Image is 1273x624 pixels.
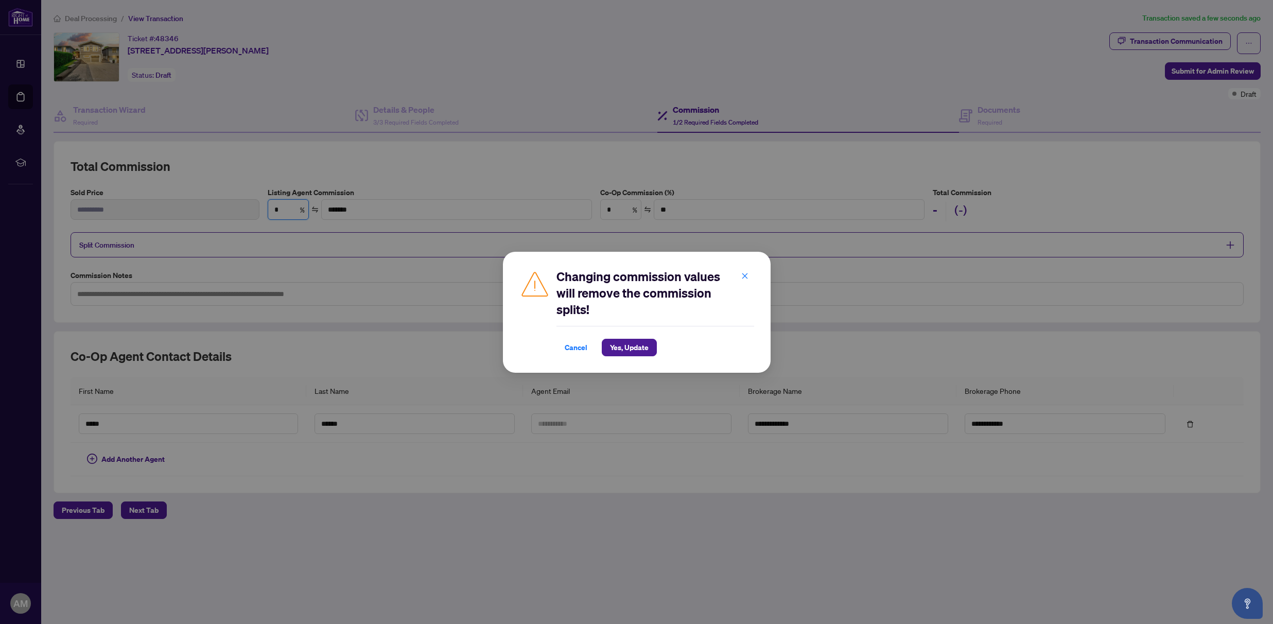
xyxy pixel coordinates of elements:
button: Open asap [1232,588,1263,619]
button: Cancel [556,339,596,356]
img: Caution Icon [519,268,550,299]
span: close [741,272,748,279]
span: Cancel [565,339,587,356]
button: Yes, Update [602,339,657,356]
h2: Changing commission values will remove the commission splits! [556,268,754,318]
span: Yes, Update [610,339,649,356]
